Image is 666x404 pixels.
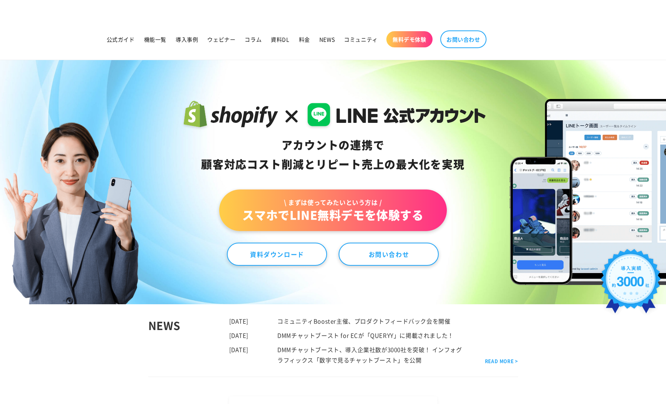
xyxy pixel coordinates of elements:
[271,36,289,43] span: 資料DL
[227,243,327,266] a: 資料ダウンロード
[180,136,486,174] div: アカウントの連携で 顧客対応コスト削減と リピート売上の 最大化を実現
[277,331,454,339] a: DMMチャットブースト for ECが「QUERYY」に掲載されました！
[102,31,139,47] a: 公式ガイド
[339,31,382,47] a: コミュニティ
[597,246,664,322] img: 導入実績約3000社
[277,345,462,364] a: DMMチャットブースト、導入企業社数が3000社を突破！ インフォグラフィックス「数字で見るチャットブースト」を公開
[229,345,249,354] time: [DATE]
[315,31,339,47] a: NEWS
[139,31,171,47] a: 機能一覧
[229,317,249,325] time: [DATE]
[393,36,426,43] span: 無料デモ体験
[203,31,240,47] a: ウェビナー
[176,36,198,43] span: 導入事例
[207,36,235,43] span: ウェビナー
[245,36,262,43] span: コラム
[294,31,315,47] a: 料金
[339,243,439,266] a: お問い合わせ
[319,36,335,43] span: NEWS
[107,36,135,43] span: 公式ガイド
[266,31,294,47] a: 資料DL
[242,198,423,206] span: \ まずは使ってみたいという方は /
[148,316,229,365] div: NEWS
[485,357,518,365] a: READ MORE >
[440,30,486,48] a: お問い合わせ
[386,31,433,47] a: 無料デモ体験
[171,31,203,47] a: 導入事例
[240,31,266,47] a: コラム
[229,331,249,339] time: [DATE]
[144,36,166,43] span: 機能一覧
[277,317,450,325] a: コミュニティBooster主催、プロダクトフィードバック会を開催
[299,36,310,43] span: 料金
[219,189,446,231] a: \ まずは使ってみたいという方は /スマホでLINE無料デモを体験する
[446,36,480,43] span: お問い合わせ
[344,36,378,43] span: コミュニティ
